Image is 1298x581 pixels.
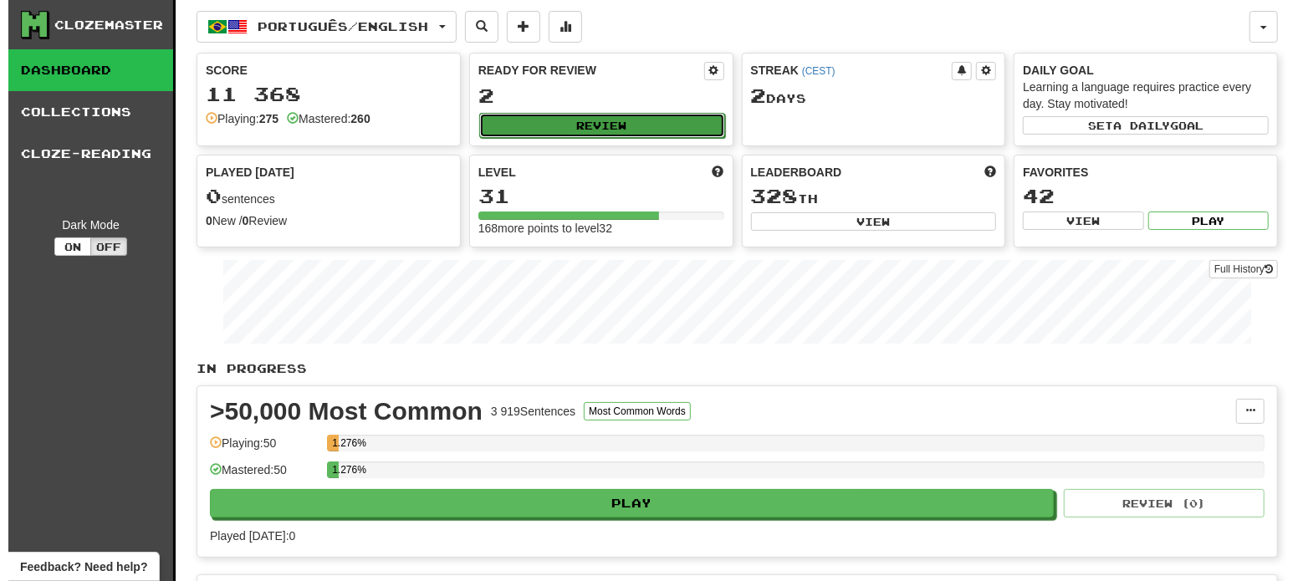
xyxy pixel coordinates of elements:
div: Daily Goal [1014,62,1260,79]
div: 31 [470,186,716,206]
strong: 275 [251,112,270,125]
a: (CEST) [794,65,827,77]
strong: 260 [342,112,361,125]
div: New / Review [197,212,443,229]
div: Clozemaster [46,17,155,33]
button: Search sentences [457,11,490,43]
div: Mastered: [279,110,362,127]
div: Learning a language requires practice every day. Stay motivated! [1014,79,1260,112]
span: a daily [1105,120,1162,131]
div: Favorites [1014,164,1260,181]
div: Playing: [197,110,270,127]
span: Português / English [250,19,421,33]
div: 3 919 Sentences [483,403,567,420]
span: 2 [743,84,759,107]
button: Português/English [188,11,448,43]
button: Review [471,113,717,138]
button: Add sentence to collection [498,11,532,43]
p: In Progress [188,360,1270,377]
button: Off [82,237,119,256]
button: Seta dailygoal [1014,116,1260,135]
div: 2 [470,85,716,106]
div: Dark Mode [13,217,152,233]
span: 0 [197,184,213,207]
button: On [46,237,83,256]
div: 11 368 [197,84,443,104]
span: 328 [743,184,790,207]
button: View [1014,212,1135,230]
span: This week in points, UTC [976,164,988,181]
button: Play [202,489,1045,517]
span: Score more points to level up [704,164,716,181]
button: Play [1140,212,1260,230]
strong: 0 [234,214,241,227]
button: View [743,212,989,231]
div: Score [197,62,443,79]
div: Day s [743,85,989,107]
button: Review (0) [1055,489,1256,517]
span: Played [DATE] [197,164,286,181]
button: Most Common Words [575,402,682,420]
a: Full History [1201,260,1270,278]
strong: 0 [197,214,204,227]
div: th [743,186,989,207]
span: Leaderboard [743,164,834,181]
div: 1.276% [324,435,330,451]
div: >50,000 Most Common [202,399,474,424]
div: Mastered: 50 [202,461,310,489]
div: Playing: 50 [202,435,310,462]
div: 42 [1014,186,1260,206]
div: Streak [743,62,944,79]
div: 168 more points to level 32 [470,220,716,237]
span: Played [DATE]: 0 [202,529,287,543]
div: 1.276% [324,461,330,478]
div: Ready for Review [470,62,696,79]
span: Open feedback widget [12,558,139,575]
button: More stats [540,11,574,43]
span: Level [470,164,508,181]
div: sentences [197,186,443,207]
